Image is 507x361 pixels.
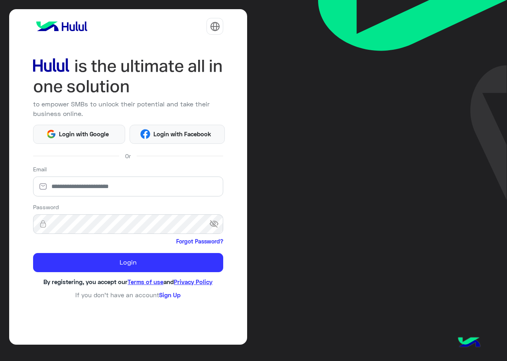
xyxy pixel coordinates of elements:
img: Facebook [140,129,150,139]
span: Login with Facebook [150,129,214,139]
img: Google [46,129,56,139]
span: and [163,278,174,285]
label: Password [33,203,59,211]
a: Sign Up [159,291,181,298]
span: Or [125,152,131,160]
img: lock [33,220,53,228]
img: hulul-logo.png [455,329,483,357]
span: visibility_off [209,217,224,232]
img: tab [210,22,220,31]
span: By registering, you accept our [43,278,128,285]
p: to empower SMBs to unlock their potential and take their business online. [33,99,224,118]
h6: If you don’t have an account [33,291,224,298]
button: Login [33,253,224,272]
a: Forgot Password? [176,237,223,245]
button: Login with Google [33,125,125,144]
label: Email [33,165,47,173]
img: logo [33,18,90,34]
a: Terms of use [128,278,163,285]
button: Login with Facebook [130,125,225,144]
img: hululLoginTitle_EN.svg [33,56,224,96]
img: email [33,182,53,190]
a: Privacy Policy [174,278,212,285]
span: Login with Google [56,129,112,139]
